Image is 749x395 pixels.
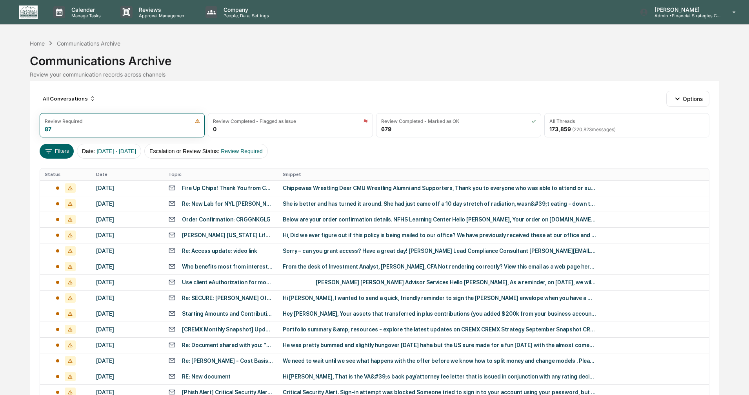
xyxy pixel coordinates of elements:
[30,71,719,78] div: Review your communication records across channels
[213,126,216,132] div: 0
[283,263,596,270] div: From the desk of Investment Analyst, [PERSON_NAME], CFA Not rendering correctly? View this email ...
[96,232,159,238] div: [DATE]
[182,248,257,254] div: Re: Access update: video link
[283,342,596,348] div: He was pretty bummed and slightly hungover [DATE] haha but the US sure made for a fun [DATE] with...
[182,295,273,301] div: Re: SECURE: [PERSON_NAME] Office, New [PERSON_NAME] Accounts
[30,48,719,68] div: Communications Archive
[133,6,190,13] p: Reviews
[40,144,74,159] button: Filters
[213,118,296,124] div: Review Completed - Flagged as Issue
[182,326,273,333] div: [CREMX Monthly Snapshot] Update Available
[164,168,278,180] th: Topic
[96,326,159,333] div: [DATE]
[363,119,368,124] img: icon
[182,263,273,270] div: Who benefits most from interest rate cuts?
[381,118,459,124] div: Review Completed - Marked as OK
[96,311,159,317] div: [DATE]
[195,119,200,124] img: icon
[182,358,273,364] div: Re: [PERSON_NAME] - Cost Basis and Total Know Realized Gains
[182,201,273,207] div: Re: New Lab for NYL [PERSON_NAME] #76568313New York LIfe
[283,295,596,301] div: Hi [PERSON_NAME], I wanted to send a quick, friendly reminder to sign the [PERSON_NAME] envelope ...
[65,6,105,13] p: Calendar
[133,13,190,18] p: Approval Management
[283,311,596,317] div: Hey [PERSON_NAME], Your assets that transferred in plus contributions (you added $200k from your ...
[65,13,105,18] p: Manage Tasks
[283,185,596,191] div: Chippewas Wrestling Dear CMU Wrestling Alumni and Supporters, Thank you to everyone who was able ...
[666,91,709,106] button: Options
[724,369,745,390] iframe: Open customer support
[283,373,596,380] div: Hi [PERSON_NAME], That is the VA&#39;s back pay/attorney fee letter that is issued in conjunction...
[283,232,596,238] div: Hi, Did we ever figure out if this policy is being mailed to our office? We have previously recei...
[549,118,575,124] div: All Threads
[572,126,616,132] span: ( 220,823 messages)
[96,216,159,223] div: [DATE]
[278,168,709,180] th: Snippet
[182,342,273,348] div: Re: Document shared with you: "Working Advisor Biographies"
[19,5,38,19] img: logo
[531,119,536,124] img: icon
[182,232,273,238] div: [PERSON_NAME] [US_STATE] Life Annuity
[96,201,159,207] div: [DATE]
[283,248,596,254] div: Sorry – can you grant access? Have a great day! [PERSON_NAME] Lead Compliance Consultant [PERSON_...
[648,13,721,18] p: Admin • Financial Strategies Group (FSG)
[96,148,136,154] span: [DATE] - [DATE]
[549,126,616,132] div: 173,859
[30,40,45,47] div: Home
[182,311,273,317] div: Starting Amounts and Contributions.
[45,126,51,132] div: 87
[40,92,99,105] div: All Conversations
[96,248,159,254] div: [DATE]
[182,373,231,380] div: RE: New document
[283,358,596,364] div: We need to wait until we see what happens with the offer before we know how to split money and ch...
[182,185,273,191] div: Fire Up Chips! Thank You from CMU Wrestling
[96,373,159,380] div: [DATE]
[96,279,159,285] div: [DATE]
[381,126,391,132] div: 679
[144,144,268,159] button: Escalation or Review Status:Review Required
[182,216,270,223] div: Order Confirmation: CRGGNKGL5
[283,326,596,333] div: Portfolio summary &amp; resources - explore the latest updates on CREMX CREMX Strategy September ...
[217,13,273,18] p: People, Data, Settings
[96,295,159,301] div: [DATE]
[45,118,82,124] div: Review Required
[77,144,141,159] button: Date:[DATE] - [DATE]
[221,148,263,154] span: Review Required
[96,358,159,364] div: [DATE]
[283,201,596,207] div: She is better and has turned it around. She had just came off a 10 day stretch of radiation, wasn...
[40,168,91,180] th: Status
[57,40,120,47] div: Communications Archive
[217,6,273,13] p: Company
[91,168,164,180] th: Date
[648,6,721,13] p: [PERSON_NAME]
[96,342,159,348] div: [DATE]
[96,185,159,191] div: [DATE]
[96,263,159,270] div: [DATE]
[283,279,596,285] div: ‌ ‌ ‌ ‌ ‌ ‌ ‌ ‌ ‌ ‌ ‌ ‌ ‌ ‌ ‌ ‌ ‌ ‌ ‌ ‌ ‌ ‌ ‌ ‌ ‌ ‌ ‌ ‌ [PERSON_NAME] [PERSON_NAME] Advisor Servi...
[283,216,596,223] div: Below are your order confirmation details. NFHS Learning Center Hello [PERSON_NAME], Your order o...
[182,279,273,285] div: Use client eAuthorization for move money transactions requiring client approval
